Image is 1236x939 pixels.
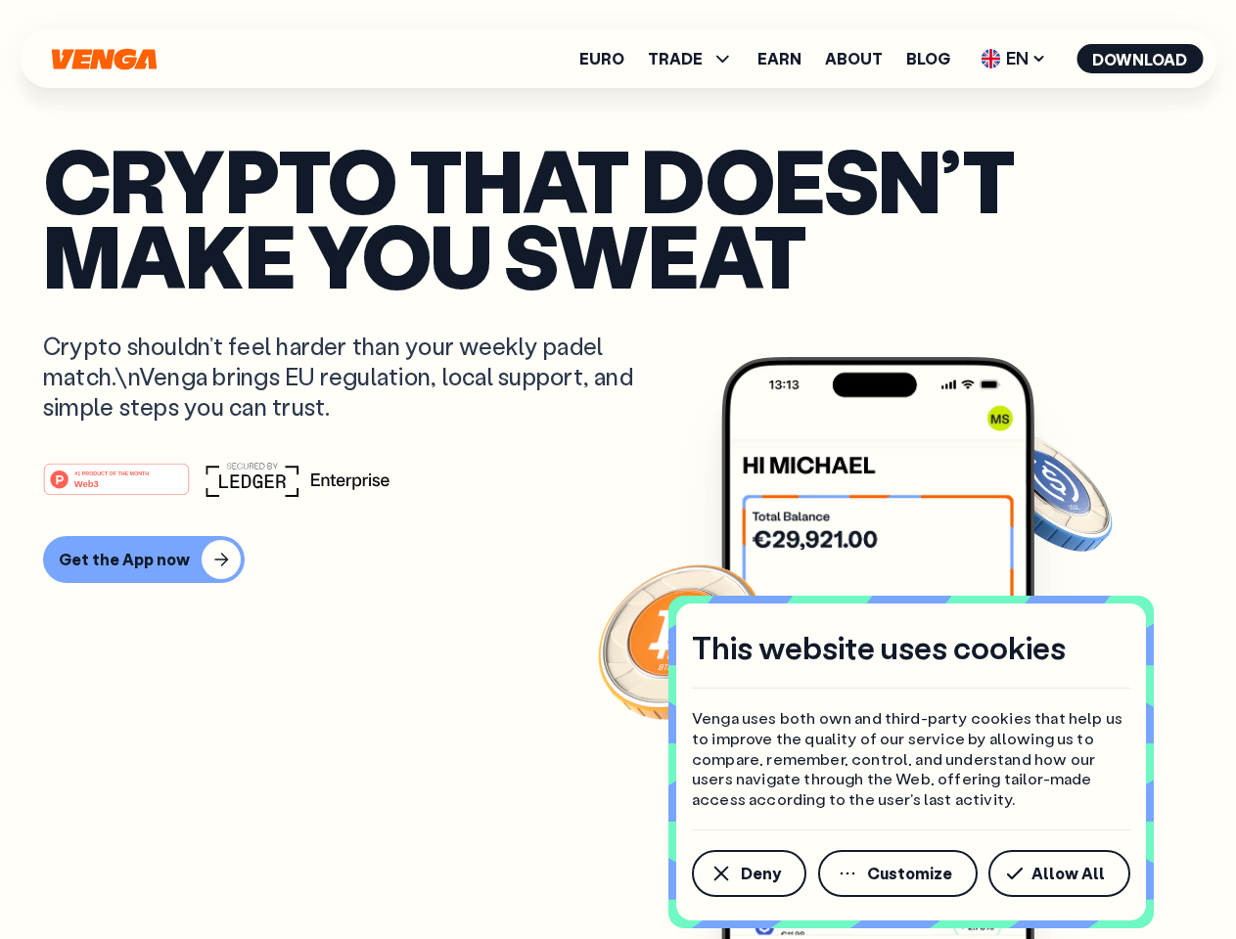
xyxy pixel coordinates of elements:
button: Get the App now [43,536,245,583]
tspan: Web3 [74,477,99,488]
a: Earn [757,51,801,67]
p: Crypto shouldn’t feel harder than your weekly padel match.\nVenga brings EU regulation, local sup... [43,331,662,423]
img: Bitcoin [594,553,770,729]
img: USDC coin [976,421,1117,561]
button: Allow All [988,850,1130,897]
span: TRADE [648,51,703,67]
a: About [825,51,883,67]
span: Allow All [1031,866,1105,881]
span: Customize [867,866,952,881]
span: EN [974,43,1053,74]
span: TRADE [648,47,734,70]
p: Venga uses both own and third-party cookies that help us to improve the quality of our service by... [692,708,1130,810]
button: Deny [692,850,806,897]
a: #1 PRODUCT OF THE MONTHWeb3 [43,474,190,500]
span: Deny [741,866,781,881]
h4: This website uses cookies [692,627,1066,668]
svg: Home [49,48,159,70]
button: Download [1076,44,1203,73]
div: Get the App now [59,550,190,569]
a: Blog [906,51,950,67]
img: flag-uk [981,49,1000,68]
button: Customize [818,850,978,897]
a: Get the App now [43,536,1193,583]
p: Crypto that doesn’t make you sweat [43,142,1193,291]
tspan: #1 PRODUCT OF THE MONTH [74,469,149,475]
a: Euro [579,51,624,67]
